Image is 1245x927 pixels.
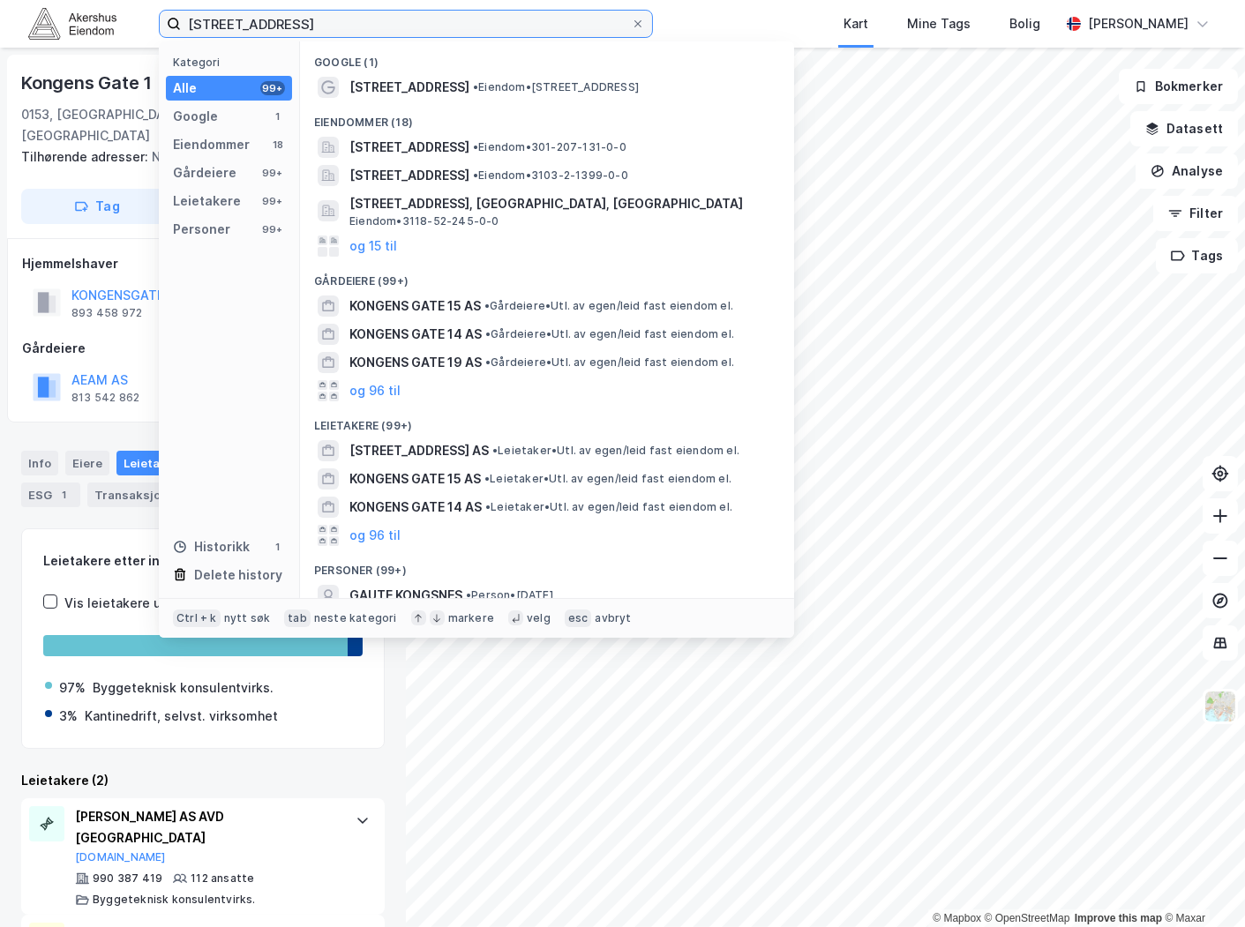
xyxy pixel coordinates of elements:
button: Tag [21,189,173,224]
button: og 96 til [349,380,401,401]
div: Byggeteknisk konsulentvirks. [93,677,274,699]
iframe: Chat Widget [1157,842,1245,927]
div: Google (1) [300,41,794,73]
span: • [485,355,491,369]
div: Leietakere (2) [21,770,385,791]
div: Leietakere (99+) [300,405,794,437]
button: og 15 til [349,235,397,257]
div: Hjemmelshaver [22,253,384,274]
span: KONGENS GATE 15 AS [349,468,481,490]
button: Datasett [1130,111,1238,146]
div: Gårdeiere [22,338,384,359]
span: KONGENS GATE 15 AS [349,295,481,317]
div: tab [284,609,311,627]
div: Info [21,451,58,475]
button: Analyse [1136,153,1238,189]
span: [STREET_ADDRESS] AS [349,440,489,461]
span: [STREET_ADDRESS] [349,165,469,186]
div: 813 542 862 [71,391,139,405]
span: • [473,168,478,182]
div: 1 [271,540,285,554]
div: ESG [21,482,80,507]
div: Leietakere etter industri [43,550,363,572]
div: velg [527,611,551,625]
div: avbryt [595,611,631,625]
div: Delete history [194,564,282,586]
div: Personer [173,219,230,240]
div: Personer (99+) [300,549,794,581]
img: akershus-eiendom-logo.9091f326c980b4bce74ccdd9f866810c.svg [28,8,116,39]
span: Tilhørende adresser: [21,149,152,164]
div: 893 458 972 [71,306,142,320]
span: [STREET_ADDRESS], [GEOGRAPHIC_DATA], [GEOGRAPHIC_DATA] [349,193,773,214]
div: [PERSON_NAME] [1088,13,1189,34]
div: markere [448,611,494,625]
div: Kantinedrift, selvst. virksomhet [85,706,278,727]
div: nytt søk [224,611,271,625]
div: 1 [271,109,285,123]
a: Mapbox [933,912,981,924]
span: • [473,140,478,153]
span: • [485,500,491,513]
div: 99+ [260,166,285,180]
div: Kart [844,13,868,34]
div: 99+ [260,222,285,236]
span: KONGENS GATE 14 AS [349,497,482,518]
img: Z [1204,690,1237,723]
div: 112 ansatte [191,871,254,886]
span: • [492,444,498,457]
div: Gårdeiere [173,162,236,183]
div: Kongens Gate 1 [21,69,155,97]
span: Eiendom • [STREET_ADDRESS] [473,80,639,94]
div: 3% [59,706,78,727]
div: Kontrollprogram for chat [1157,842,1245,927]
span: • [485,327,491,340]
span: KONGENS GATE 19 AS [349,352,482,373]
div: Mine Tags [907,13,971,34]
div: 990 387 419 [93,871,162,886]
div: Eiendommer [173,134,250,155]
div: Google [173,106,218,127]
div: Eiere [65,451,109,475]
div: Eiendommer (18) [300,101,794,133]
span: Eiendom • 3103-2-1399-0-0 [473,168,628,183]
span: Gårdeiere • Utl. av egen/leid fast eiendom el. [485,327,734,341]
span: Leietaker • Utl. av egen/leid fast eiendom el. [484,472,731,486]
span: Person • [DATE] [466,588,553,602]
div: Nedre [STREET_ADDRESS] [21,146,371,168]
div: Historikk [173,536,250,557]
span: Gårdeiere • Utl. av egen/leid fast eiendom el. [485,355,734,370]
button: [DOMAIN_NAME] [75,850,166,864]
div: 0153, [GEOGRAPHIC_DATA], [GEOGRAPHIC_DATA] [21,104,245,146]
span: • [473,80,478,93]
button: Bokmerker [1119,69,1238,104]
div: 99+ [260,81,285,95]
span: • [484,299,490,312]
span: [STREET_ADDRESS] [349,137,469,158]
div: [PERSON_NAME] AS AVD [GEOGRAPHIC_DATA] [75,806,338,849]
span: Gårdeiere • Utl. av egen/leid fast eiendom el. [484,299,733,313]
div: Byggeteknisk konsulentvirks. [93,893,256,907]
span: • [466,588,471,602]
div: Vis leietakere uten ansatte [64,593,232,614]
a: OpenStreetMap [985,912,1070,924]
div: 1 [56,486,73,504]
button: og 96 til [349,525,401,546]
span: Leietaker • Utl. av egen/leid fast eiendom el. [485,500,732,514]
span: GAUTE KONGSNES [349,585,462,606]
span: KONGENS GATE 14 AS [349,324,482,345]
button: Filter [1153,196,1238,231]
div: Kategori [173,56,292,69]
a: Improve this map [1075,912,1162,924]
div: neste kategori [314,611,397,625]
div: Alle [173,78,197,99]
div: Bolig [1009,13,1040,34]
div: Gårdeiere (99+) [300,260,794,292]
button: Tags [1156,238,1238,273]
span: [STREET_ADDRESS] [349,77,469,98]
input: Søk på adresse, matrikkel, gårdeiere, leietakere eller personer [181,11,631,37]
span: Leietaker • Utl. av egen/leid fast eiendom el. [492,444,739,458]
div: Leietakere [116,451,214,475]
div: Leietakere [173,191,241,212]
span: Eiendom • 301-207-131-0-0 [473,140,626,154]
